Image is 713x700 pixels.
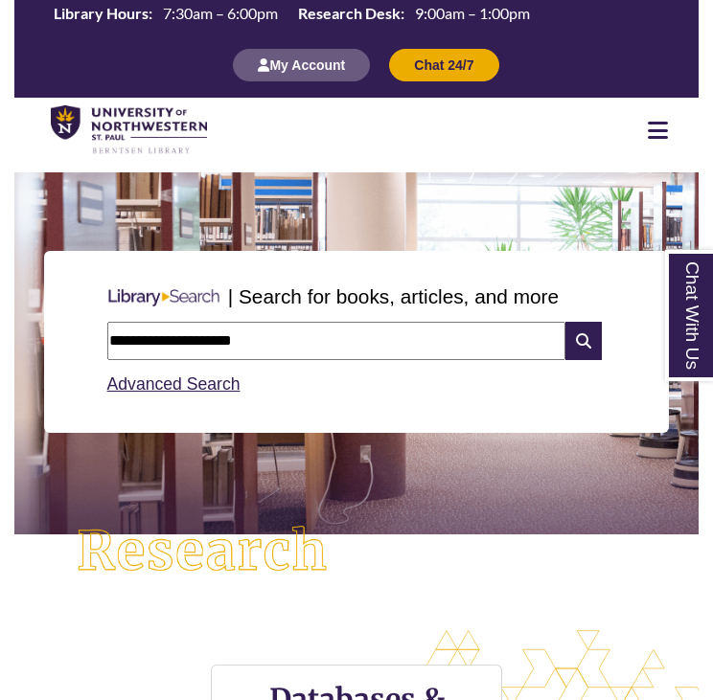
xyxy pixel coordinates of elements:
img: Research [49,498,356,605]
button: Chat 24/7 [389,49,498,81]
i: Search [565,322,602,360]
img: UNWSP Library Logo [51,105,207,155]
a: Chat 24/7 [389,56,498,73]
a: Hours Today [46,3,538,29]
img: Libary Search [100,282,228,313]
span: 7:30am – 6:00pm [163,4,278,22]
a: My Account [233,56,370,73]
th: Library Hours: [46,3,155,24]
span: 9:00am – 1:00pm [415,4,530,22]
button: My Account [233,49,370,81]
p: | Search for books, articles, and more [228,282,559,311]
th: Research Desk: [290,3,407,24]
a: Advanced Search [107,374,241,394]
table: Hours Today [46,3,538,27]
